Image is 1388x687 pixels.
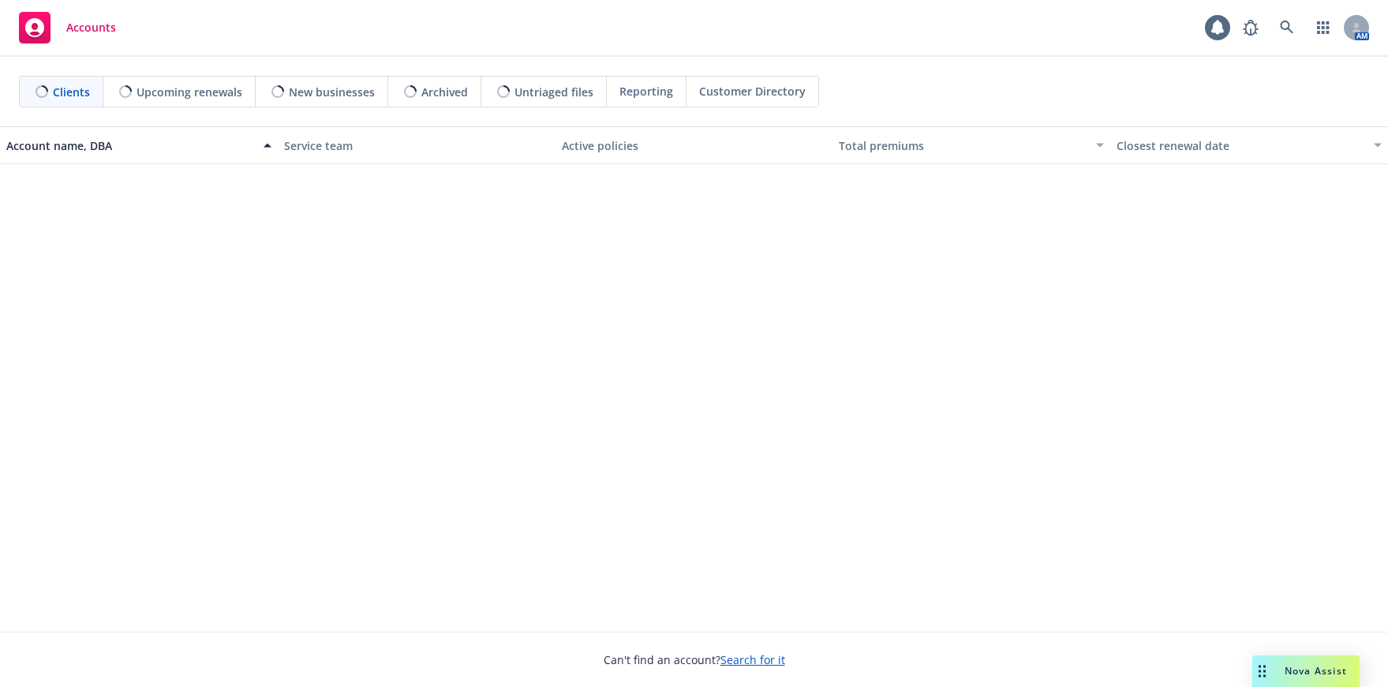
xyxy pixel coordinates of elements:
[1235,12,1266,43] a: Report a Bug
[556,126,833,164] button: Active policies
[699,83,806,99] span: Customer Directory
[1110,126,1388,164] button: Closest renewal date
[562,137,827,154] div: Active policies
[1252,655,1272,687] div: Drag to move
[720,652,785,667] a: Search for it
[832,126,1110,164] button: Total premiums
[13,6,122,50] a: Accounts
[1252,655,1360,687] button: Nova Assist
[137,84,242,100] span: Upcoming renewals
[289,84,375,100] span: New businesses
[66,21,116,34] span: Accounts
[604,651,785,668] span: Can't find an account?
[6,137,254,154] div: Account name, DBA
[1271,12,1303,43] a: Search
[839,137,1087,154] div: Total premiums
[421,84,468,100] span: Archived
[619,83,673,99] span: Reporting
[1117,137,1364,154] div: Closest renewal date
[53,84,90,100] span: Clients
[1308,12,1339,43] a: Switch app
[1285,664,1347,678] span: Nova Assist
[514,84,593,100] span: Untriaged files
[278,126,556,164] button: Service team
[284,137,549,154] div: Service team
